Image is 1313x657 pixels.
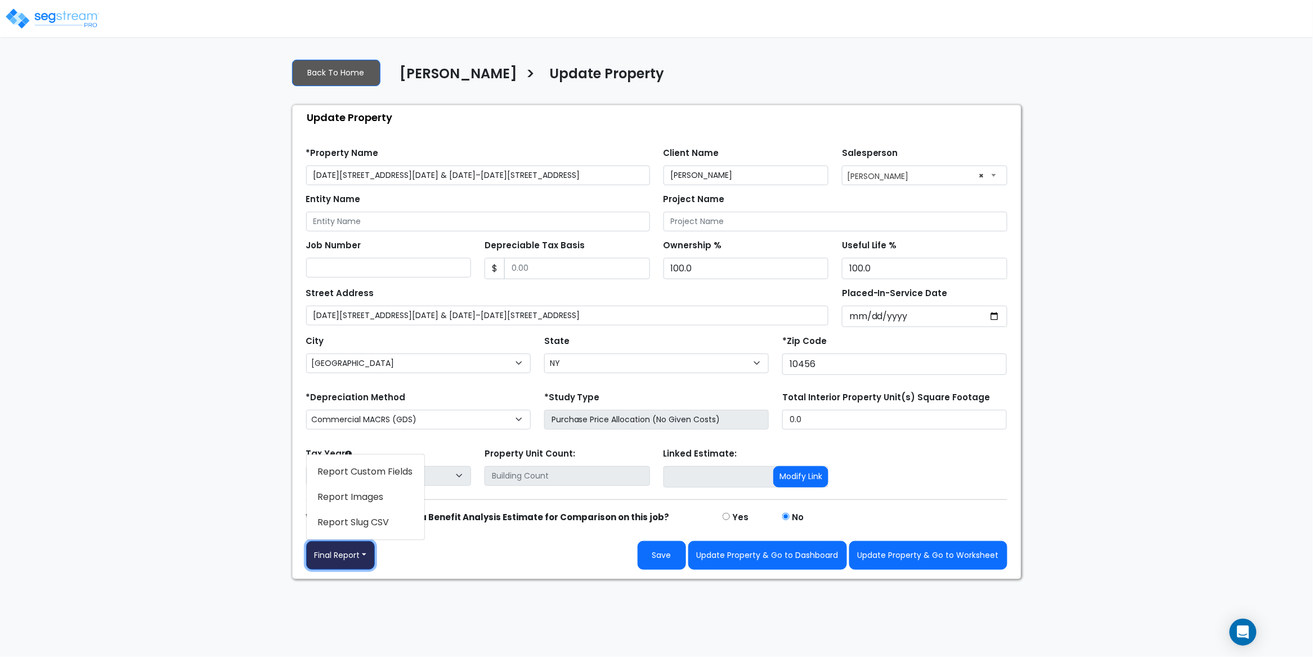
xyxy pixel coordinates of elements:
[979,168,984,184] span: ×
[306,454,425,540] ul: Final Report
[842,166,1007,185] span: Asher Fried
[306,166,650,185] input: Property Name
[306,287,374,300] label: Street Address
[485,258,505,279] span: $
[392,66,518,90] a: [PERSON_NAME]
[782,335,827,348] label: *Zip Code
[307,509,424,535] a: Report Slug CSV
[732,511,749,524] label: Yes
[298,105,1021,129] div: Update Property
[485,239,585,252] label: Depreciable Tax Basis
[843,166,1007,184] span: Asher Fried
[782,391,990,404] label: Total Interior Property Unit(s) Square Footage
[1230,619,1257,646] div: Open Intercom Messenger
[664,147,719,160] label: Client Name
[307,459,424,485] a: Report Custom Fields
[664,166,829,185] input: Client Name
[485,448,575,461] label: Property Unit Count:
[688,541,847,570] button: Update Property & Go to Dashboard
[306,391,406,404] label: *Depreciation Method
[782,354,1007,375] input: Zip Code
[307,484,424,510] a: Report Images
[544,335,570,348] label: State
[544,391,600,404] label: *Study Type
[306,306,829,325] input: Street Address
[664,193,725,206] label: Project Name
[842,287,948,300] label: Placed-In-Service Date
[306,239,361,252] label: Job Number
[504,258,650,279] input: 0.00
[306,335,324,348] label: City
[306,511,670,523] strong: Would you like to include a Benefit Analysis Estimate for Comparison on this job?
[306,147,379,160] label: *Property Name
[664,212,1007,231] input: Project Name
[773,466,828,488] button: Modify Link
[292,60,380,86] a: Back To Home
[306,541,375,570] button: Final Report
[306,212,650,231] input: Entity Name
[638,541,686,570] button: Save
[306,193,361,206] label: Entity Name
[664,239,722,252] label: Ownership %
[792,511,804,524] label: No
[664,448,737,461] label: Linked Estimate:
[842,258,1007,279] input: Depreciation
[842,147,898,160] label: Salesperson
[306,448,352,461] label: Tax Year
[842,239,897,252] label: Useful Life %
[541,66,665,90] a: Update Property
[782,410,1007,430] input: total square foot
[664,258,829,279] input: Ownership
[550,66,665,85] h4: Update Property
[400,66,518,85] h4: [PERSON_NAME]
[5,7,100,30] img: logo_pro_r.png
[849,541,1007,570] button: Update Property & Go to Worksheet
[526,65,536,87] h3: >
[485,466,650,486] input: Building Count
